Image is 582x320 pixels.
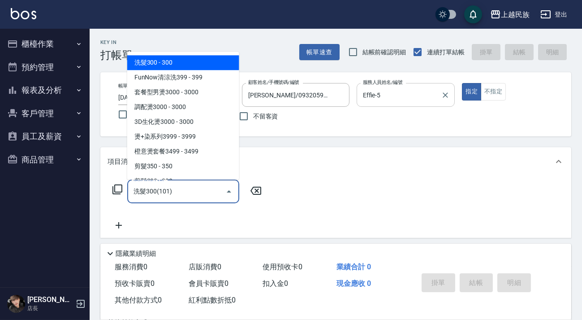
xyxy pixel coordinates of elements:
button: 指定 [462,83,481,101]
span: 扣入金 0 [263,279,288,288]
button: Close [222,184,236,199]
span: 紅利點數折抵 0 [189,296,236,304]
p: 店長 [27,304,73,312]
button: 預約管理 [4,56,86,79]
span: 剪髮350 - 350 [127,159,239,174]
span: 連續打單結帳 [427,48,465,57]
span: 其他付款方式 0 [115,296,162,304]
img: Person [7,295,25,313]
button: 報表及分析 [4,79,86,102]
label: 服務人員姓名/編號 [363,79,402,86]
button: 上越民族 [487,5,533,24]
span: 業績合計 0 [336,263,371,271]
button: 商品管理 [4,148,86,171]
label: 顧客姓名/手機號碼/編號 [248,79,299,86]
div: 上越民族 [501,9,530,20]
button: 帳單速查 [299,44,340,61]
button: Clear [439,89,452,101]
img: Logo [11,8,36,19]
button: 員工及薪資 [4,125,86,148]
span: 不留客資 [253,112,278,121]
h3: 打帳單 [100,49,133,61]
span: 套餐型男燙3000 - 3000 [127,85,239,100]
span: 洗髮300 - 300 [127,55,239,70]
h2: Key In [100,39,133,45]
p: 隱藏業績明細 [116,249,156,259]
span: 調配燙3000 - 3000 [127,100,239,114]
span: 剪髮300 - 300 [127,174,239,188]
span: 使用預收卡 0 [263,263,302,271]
span: 橙意燙套餐3499 - 3499 [127,144,239,159]
span: 結帳前確認明細 [362,48,406,57]
span: 燙+染系列3999 - 3999 [127,129,239,144]
span: 店販消費 0 [189,263,221,271]
span: 現金應收 0 [336,279,371,288]
button: 客戶管理 [4,102,86,125]
span: 預收卡販賣 0 [115,279,155,288]
input: YYYY/MM/DD hh:mm [118,90,197,105]
span: FunNow清涼洗399 - 399 [127,70,239,85]
span: 服務消費 0 [115,263,147,271]
span: 3D生化燙3000 - 3000 [127,114,239,129]
span: 會員卡販賣 0 [189,279,228,288]
h5: [PERSON_NAME] [27,295,73,304]
button: 櫃檯作業 [4,32,86,56]
button: 不指定 [481,83,506,101]
button: 登出 [537,6,571,23]
button: save [464,5,482,23]
div: 項目消費 [100,147,571,176]
p: 項目消費 [108,157,134,167]
label: 帳單日期 [118,83,137,89]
